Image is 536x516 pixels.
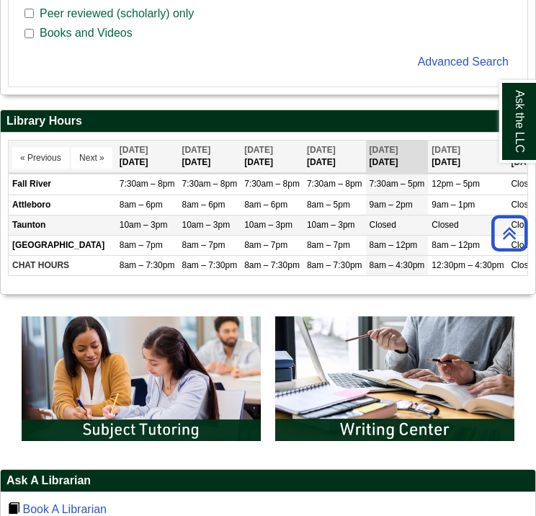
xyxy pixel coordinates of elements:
span: [DATE] [120,145,148,155]
div: slideshow [14,309,522,455]
button: Next » [71,147,112,169]
span: 10am – 3pm [120,220,168,230]
input: Peer reviewed (scholarly) only [24,7,34,20]
a: Book A Librarian [22,503,107,515]
span: 10am – 3pm [182,220,230,230]
span: 10am – 3pm [307,220,355,230]
td: Fall River [9,174,116,195]
span: [DATE] [307,145,336,155]
span: 8am – 5pm [307,200,350,210]
th: [DATE] [366,141,429,173]
td: Attleboro [9,195,116,215]
th: [DATE] [428,141,507,173]
span: 12:30pm – 4:30pm [432,260,504,270]
span: 10am – 3pm [244,220,292,230]
h2: Library Hours [1,110,535,133]
span: 9am – 2pm [370,200,413,210]
span: 8am – 4:30pm [370,260,425,270]
a: Advanced Search [418,55,509,68]
img: Subject Tutoring Information [14,309,268,448]
td: [GEOGRAPHIC_DATA] [9,235,116,255]
span: 7:30am – 8pm [182,179,237,189]
span: 8am – 6pm [120,200,163,210]
span: 8am – 12pm [370,240,418,250]
td: Taunton [9,215,116,235]
span: 8am – 7:30pm [307,260,362,270]
span: 8am – 7:30pm [244,260,300,270]
span: 8am – 7pm [120,240,163,250]
span: 8am – 7pm [182,240,225,250]
span: 8am – 7pm [307,240,350,250]
span: [DATE] [370,145,398,155]
span: 9am – 1pm [432,200,475,210]
span: Peer reviewed (scholarly) only [34,5,200,22]
img: Writing Center Information [268,309,522,448]
span: 8am – 7pm [244,240,287,250]
th: [DATE] [178,141,241,173]
td: CHAT HOURS [9,256,116,276]
span: Closed [432,220,458,230]
span: 8am – 6pm [244,200,287,210]
th: [DATE] [303,141,366,173]
span: [DATE] [244,145,273,155]
span: 12pm – 5pm [432,179,480,189]
input: Books and Videos [24,27,34,40]
span: 8am – 6pm [182,200,225,210]
span: 7:30am – 8pm [120,179,175,189]
span: 8am – 12pm [432,240,480,250]
span: 8am – 7:30pm [182,260,237,270]
span: 8am – 7:30pm [120,260,175,270]
span: 7:30am – 5pm [370,179,425,189]
button: « Previous [12,147,69,169]
span: Closed [370,220,396,230]
th: [DATE] [116,141,179,173]
span: [DATE] [182,145,210,155]
span: 7:30am – 8pm [244,179,300,189]
h2: Ask A Librarian [1,470,535,492]
span: Books and Videos [34,25,138,42]
span: 7:30am – 8pm [307,179,362,189]
a: Back to Top [486,223,532,243]
th: [DATE] [241,141,303,173]
span: [DATE] [432,145,460,155]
